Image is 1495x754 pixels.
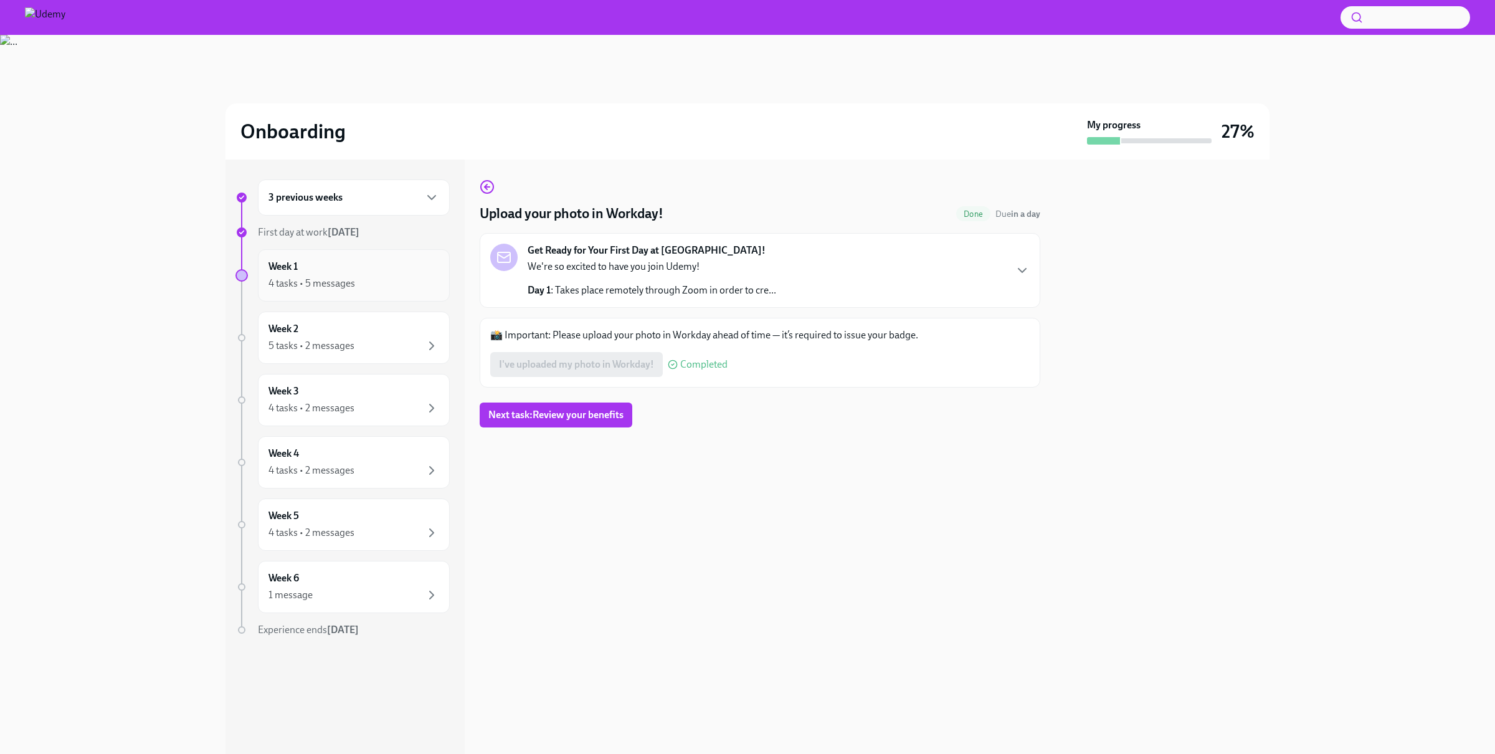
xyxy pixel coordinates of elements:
p: We're so excited to have you join Udemy! [528,260,776,274]
strong: Day 1 [528,284,551,296]
div: 1 message [268,588,313,602]
a: Week 25 tasks • 2 messages [235,312,450,364]
h6: Week 4 [268,447,299,461]
p: : Takes place remotely through Zoom in order to cre... [528,284,776,297]
div: 4 tasks • 5 messages [268,277,355,290]
div: 4 tasks • 2 messages [268,401,354,415]
a: Week 34 tasks • 2 messages [235,374,450,426]
span: August 13th, 2025 08:00 [995,208,1040,220]
div: 3 previous weeks [258,179,450,216]
div: 4 tasks • 2 messages [268,526,354,540]
a: Week 14 tasks • 5 messages [235,249,450,302]
a: Week 54 tasks • 2 messages [235,499,450,551]
div: 4 tasks • 2 messages [268,464,354,477]
h6: Week 2 [268,322,298,336]
span: Completed [680,360,728,370]
p: 📸 Important: Please upload your photo in Workday ahead of time — it’s required to issue your badge. [490,328,1030,342]
h3: 27% [1222,120,1255,143]
h6: Week 6 [268,571,299,585]
strong: Get Ready for Your First Day at [GEOGRAPHIC_DATA]! [528,244,766,257]
strong: [DATE] [327,624,359,636]
h6: Week 3 [268,384,299,398]
div: 5 tasks • 2 messages [268,339,354,353]
h2: Onboarding [240,119,346,144]
button: Next task:Review your benefits [480,403,632,427]
a: First day at work[DATE] [235,226,450,239]
strong: My progress [1087,118,1141,132]
span: Experience ends [258,624,359,636]
h6: Week 1 [268,260,298,274]
img: Udemy [25,7,65,27]
h6: 3 previous weeks [268,191,343,204]
h4: Upload your photo in Workday! [480,204,663,223]
a: Week 44 tasks • 2 messages [235,436,450,489]
span: Done [956,209,990,219]
strong: [DATE] [328,226,359,238]
span: First day at work [258,226,359,238]
h6: Week 5 [268,509,299,523]
a: Week 61 message [235,561,450,613]
strong: in a day [1011,209,1040,219]
span: Due [995,209,1040,219]
span: Next task : Review your benefits [488,409,624,421]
